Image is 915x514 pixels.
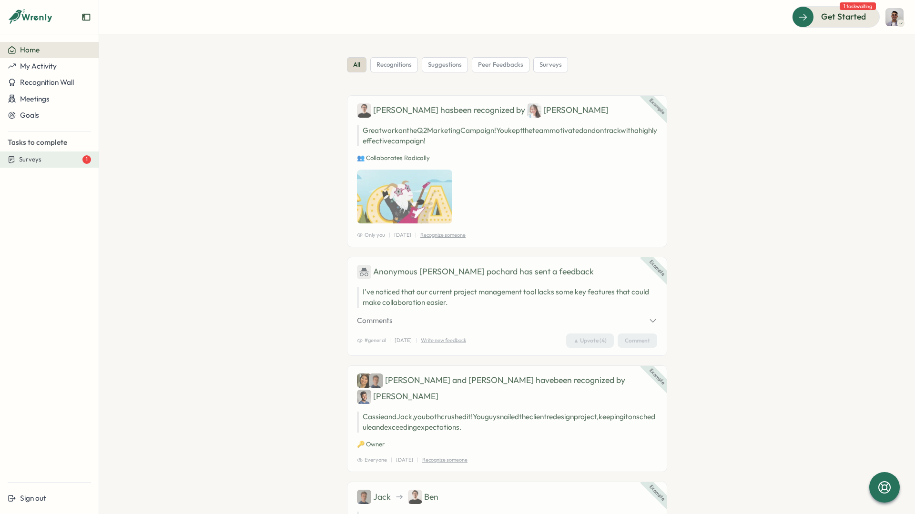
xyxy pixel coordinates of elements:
[422,456,468,464] p: Recognize someone
[885,8,904,26] img: Sean O'Leary
[357,373,371,388] img: Cassie
[357,265,518,279] div: Anonymous [PERSON_NAME] pochard
[357,390,438,404] div: [PERSON_NAME]
[369,373,383,388] img: Jack
[389,231,390,239] p: |
[408,490,438,504] div: Ben
[357,125,657,146] p: Great work on the Q2 Marketing Campaign! You kept the team motivated and on track with a highly e...
[395,336,412,344] p: [DATE]
[8,137,91,148] p: Tasks to complete
[391,456,392,464] p: |
[376,60,412,69] span: recognitions
[415,231,417,239] p: |
[840,2,876,10] span: 1 task waiting
[408,490,422,504] img: Ben
[428,60,462,69] span: suggestions
[357,456,387,464] span: Everyone
[394,231,411,239] p: [DATE]
[417,456,418,464] p: |
[527,103,541,118] img: Jane
[20,45,40,54] span: Home
[357,103,371,118] img: Ben
[396,456,413,464] p: [DATE]
[20,494,46,503] span: Sign out
[20,78,74,87] span: Recognition Wall
[421,336,466,344] p: Write new feedback
[357,440,657,449] p: 🔑 Owner
[353,60,360,69] span: all
[357,390,371,404] img: Carlos
[792,6,880,27] button: Get Started
[357,170,452,223] img: Recognition Image
[82,155,91,164] div: 1
[20,61,57,71] span: My Activity
[357,315,657,326] button: Comments
[420,231,466,239] p: Recognize someone
[357,490,371,504] img: Jack
[20,94,50,103] span: Meetings
[478,60,523,69] span: peer feedbacks
[357,412,657,433] p: Cassie and Jack, you both crushed it! You guys nailed the client redesign project, keeping it on ...
[357,336,386,344] span: #general
[357,265,657,279] div: has sent a feedback
[357,231,385,239] span: Only you
[20,111,39,120] span: Goals
[389,336,391,344] p: |
[357,490,391,504] div: Jack
[357,373,657,404] div: [PERSON_NAME] and [PERSON_NAME] have been recognized by
[357,315,393,326] span: Comments
[19,155,41,164] span: Surveys
[357,103,657,118] div: [PERSON_NAME] has been recognized by
[416,336,417,344] p: |
[527,103,609,118] div: [PERSON_NAME]
[539,60,562,69] span: surveys
[81,12,91,22] button: Expand sidebar
[357,154,657,162] p: 👥 Collaborates Radically
[363,287,657,308] p: I've noticed that our current project management tool lacks some key features that could make col...
[821,10,866,23] span: Get Started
